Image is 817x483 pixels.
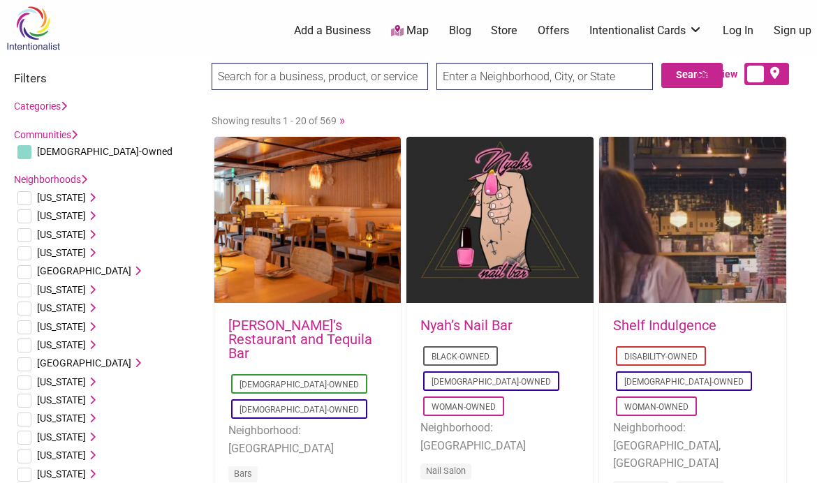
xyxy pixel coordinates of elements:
[14,174,87,185] a: Neighborhoods
[14,101,67,112] a: Categories
[774,23,811,38] a: Sign up
[37,413,86,424] span: [US_STATE]
[723,23,753,38] a: Log In
[37,210,86,221] span: [US_STATE]
[432,377,551,387] a: [DEMOGRAPHIC_DATA]-Owned
[624,402,689,412] a: Woman-Owned
[624,352,698,362] a: Disability-Owned
[420,419,580,454] li: Neighborhood: [GEOGRAPHIC_DATA]
[426,466,466,476] a: Nail Salon
[228,317,372,362] a: [PERSON_NAME]’s Restaurant and Tequila Bar
[613,419,772,473] li: Neighborhood: [GEOGRAPHIC_DATA], [GEOGRAPHIC_DATA]
[212,115,337,126] span: Showing results 1 - 20 of 569
[37,394,86,406] span: [US_STATE]
[37,357,131,369] span: [GEOGRAPHIC_DATA]
[589,23,702,38] a: Intentionalist Cards
[37,376,86,387] span: [US_STATE]
[37,449,86,461] span: [US_STATE]
[420,317,513,334] a: Nyah’s Nail Bar
[432,402,496,412] a: Woman-Owned
[240,380,359,389] a: [DEMOGRAPHIC_DATA]-Owned
[432,352,490,362] a: Black-Owned
[37,284,86,295] span: [US_STATE]
[339,113,345,127] a: »
[37,229,86,240] span: [US_STATE]
[449,23,471,38] a: Blog
[37,146,172,157] span: [DEMOGRAPHIC_DATA]-Owned
[234,468,252,479] a: Bars
[538,23,569,38] a: Offers
[294,23,371,38] a: Add a Business
[212,63,428,90] input: Search for a business, product, or service
[697,67,744,82] span: List View
[228,422,388,457] li: Neighborhood: [GEOGRAPHIC_DATA]
[37,302,86,313] span: [US_STATE]
[37,265,131,276] span: [GEOGRAPHIC_DATA]
[624,377,744,387] a: [DEMOGRAPHIC_DATA]-Owned
[37,192,86,203] span: [US_STATE]
[613,317,716,334] a: Shelf Indulgence
[37,339,86,350] span: [US_STATE]
[37,431,86,443] span: [US_STATE]
[14,129,78,140] a: Communities
[37,247,86,258] span: [US_STATE]
[491,23,517,38] a: Store
[37,321,86,332] span: [US_STATE]
[436,63,653,90] input: Enter a Neighborhood, City, or State
[14,71,198,85] h3: Filters
[391,23,429,39] a: Map
[240,405,359,415] a: [DEMOGRAPHIC_DATA]-Owned
[661,63,723,88] button: Search
[37,468,86,480] span: [US_STATE]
